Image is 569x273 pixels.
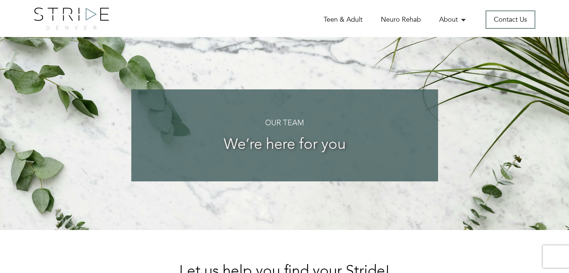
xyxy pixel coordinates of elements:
a: Contact Us [486,10,535,29]
a: Neuro Rehab [381,15,421,24]
h3: We’re here for you [146,137,423,153]
a: About [439,15,467,24]
h4: Our Team [146,119,423,128]
a: Teen & Adult [324,15,362,24]
img: logo.png [34,7,109,30]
